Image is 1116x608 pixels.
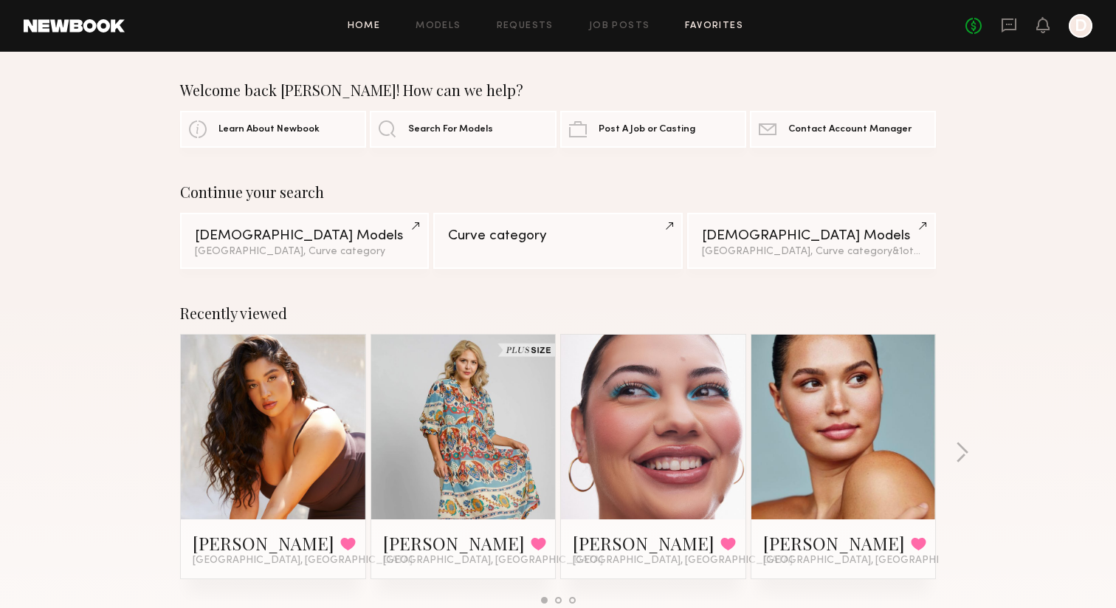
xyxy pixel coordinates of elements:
div: Welcome back [PERSON_NAME]! How can we help? [180,81,936,99]
div: [GEOGRAPHIC_DATA], Curve category [195,247,414,257]
a: [PERSON_NAME] [193,531,334,555]
a: [PERSON_NAME] [383,531,525,555]
div: Continue your search [180,183,936,201]
span: [GEOGRAPHIC_DATA], [GEOGRAPHIC_DATA] [383,555,603,567]
a: [PERSON_NAME] [763,531,905,555]
span: [GEOGRAPHIC_DATA], [GEOGRAPHIC_DATA] [573,555,793,567]
a: Models [416,21,461,31]
span: [GEOGRAPHIC_DATA], [GEOGRAPHIC_DATA] [763,555,983,567]
a: Requests [497,21,554,31]
a: Learn About Newbook [180,111,366,148]
span: & 1 other filter [892,247,956,256]
span: Search For Models [408,125,493,134]
span: Learn About Newbook [218,125,320,134]
div: [DEMOGRAPHIC_DATA] Models [702,229,921,243]
div: Curve category [448,229,667,243]
span: Contact Account Manager [788,125,912,134]
div: Recently viewed [180,304,936,322]
a: Search For Models [370,111,556,148]
div: [DEMOGRAPHIC_DATA] Models [195,229,414,243]
a: Home [348,21,381,31]
a: Post A Job or Casting [560,111,746,148]
span: [GEOGRAPHIC_DATA], [GEOGRAPHIC_DATA] [193,555,413,567]
a: D [1069,14,1092,38]
div: [GEOGRAPHIC_DATA], Curve category [702,247,921,257]
a: Curve category [433,213,682,269]
span: Post A Job or Casting [599,125,695,134]
a: Contact Account Manager [750,111,936,148]
a: Favorites [685,21,743,31]
a: Job Posts [589,21,650,31]
a: [DEMOGRAPHIC_DATA] Models[GEOGRAPHIC_DATA], Curve category [180,213,429,269]
a: [PERSON_NAME] [573,531,714,555]
a: [DEMOGRAPHIC_DATA] Models[GEOGRAPHIC_DATA], Curve category&1other filter [687,213,936,269]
